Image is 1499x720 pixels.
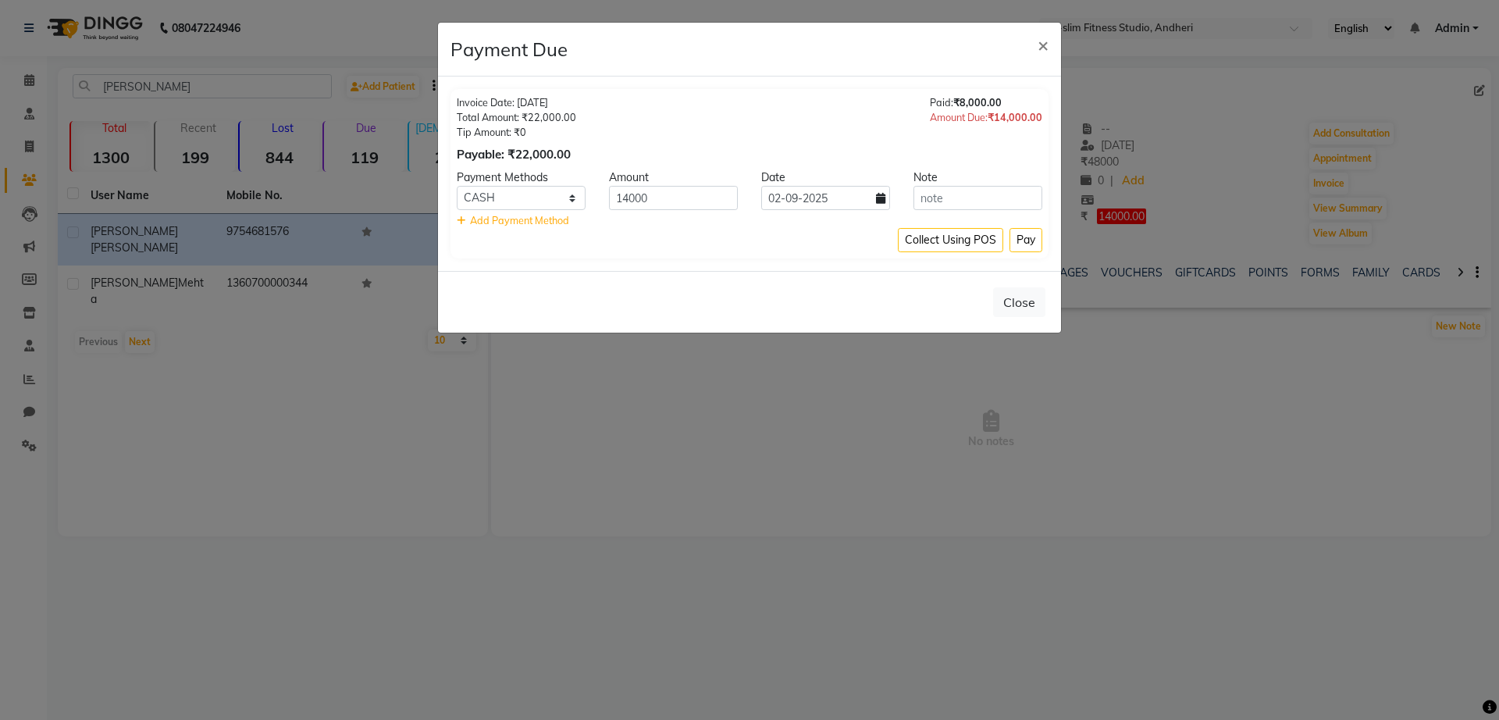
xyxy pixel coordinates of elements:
[930,95,1042,110] div: Paid:
[988,111,1042,123] span: ₹14,000.00
[1038,33,1049,56] span: ×
[749,169,902,186] div: Date
[457,146,576,164] div: Payable: ₹22,000.00
[761,186,890,210] input: yyyy-mm-dd
[457,125,576,140] div: Tip Amount: ₹0
[457,110,576,125] div: Total Amount: ₹22,000.00
[609,186,738,210] input: Amount
[470,214,569,226] span: Add Payment Method
[902,169,1054,186] div: Note
[930,110,1042,125] div: Amount Due:
[913,186,1042,210] input: note
[1025,23,1061,66] button: Close
[450,35,568,63] h4: Payment Due
[597,169,749,186] div: Amount
[953,96,1002,109] span: ₹8,000.00
[898,228,1003,252] button: Collect Using POS
[1009,228,1042,252] button: Pay
[457,95,576,110] div: Invoice Date: [DATE]
[445,169,597,186] div: Payment Methods
[993,287,1045,317] button: Close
